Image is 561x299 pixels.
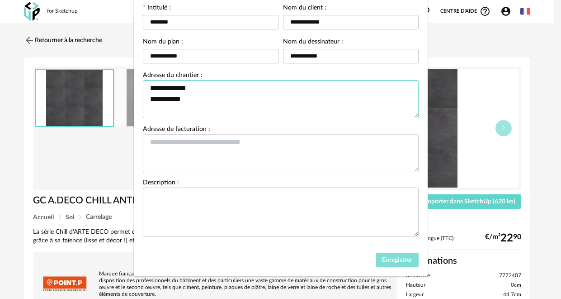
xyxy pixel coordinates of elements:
[143,179,179,188] label: Description :
[143,126,210,134] label: Adresse de facturation :
[143,39,183,47] label: Nom du plan :
[283,5,326,13] label: Nom du client :
[376,253,419,267] button: Enregistrer
[283,39,343,47] label: Nom du dessinateur :
[143,72,203,80] label: Adresse du chantier :
[382,257,412,263] span: Enregistrer
[143,5,171,13] label: Intitulé :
